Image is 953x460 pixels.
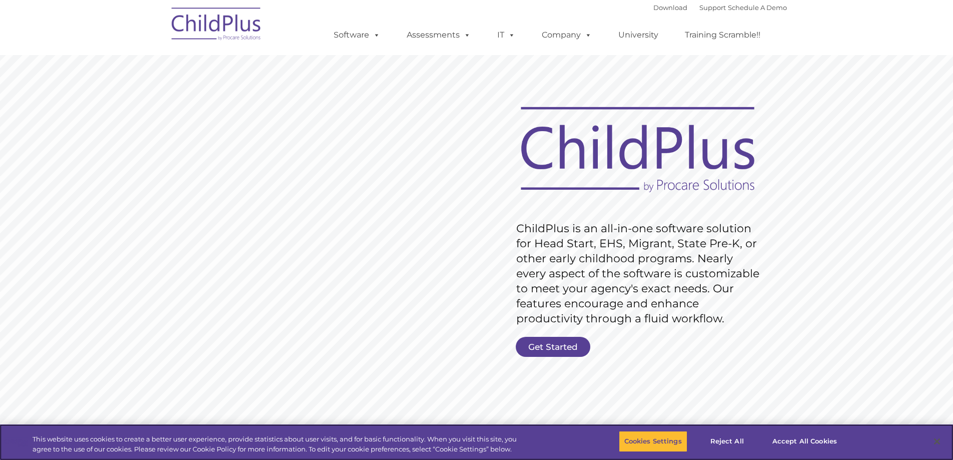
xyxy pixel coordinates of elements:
[926,430,948,452] button: Close
[324,25,390,45] a: Software
[516,221,764,326] rs-layer: ChildPlus is an all-in-one software solution for Head Start, EHS, Migrant, State Pre-K, or other ...
[653,4,687,12] a: Download
[696,431,758,452] button: Reject All
[397,25,481,45] a: Assessments
[699,4,726,12] a: Support
[653,4,787,12] font: |
[728,4,787,12] a: Schedule A Demo
[487,25,525,45] a: IT
[532,25,602,45] a: Company
[608,25,668,45] a: University
[619,431,687,452] button: Cookies Settings
[675,25,770,45] a: Training Scramble!!
[516,337,590,357] a: Get Started
[767,431,842,452] button: Accept All Cookies
[33,434,524,454] div: This website uses cookies to create a better user experience, provide statistics about user visit...
[167,1,267,51] img: ChildPlus by Procare Solutions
